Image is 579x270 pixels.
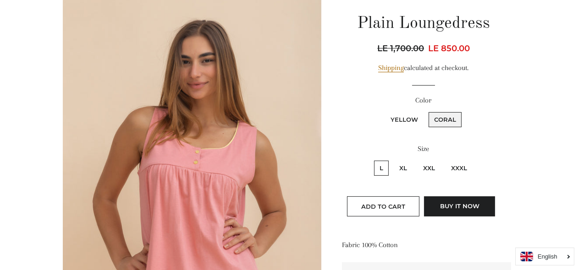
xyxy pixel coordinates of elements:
label: L [374,161,389,176]
h1: Plain Loungedress [342,12,505,35]
label: XXL [418,161,441,176]
button: Buy it now [424,196,495,216]
span: Add to Cart [361,203,405,210]
p: Fabric 100% Cotton [342,239,505,251]
label: Color [342,95,505,106]
label: XXXL [446,161,473,176]
div: calculated at checkout. [342,62,505,74]
label: Size [342,143,505,155]
span: LE 850.00 [428,43,470,54]
label: Coral [429,112,462,127]
button: Add to Cart [347,196,419,216]
a: Shipping [378,64,404,72]
i: English [538,254,557,259]
span: LE 1,700.00 [377,42,426,55]
label: XL [394,161,413,176]
label: Yellow [385,112,424,127]
a: English [520,252,569,261]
